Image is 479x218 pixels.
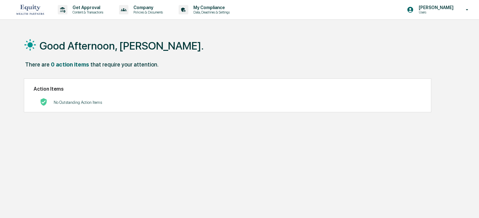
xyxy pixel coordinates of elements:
[90,61,159,68] div: that require your attention.
[188,10,233,14] p: Data, Deadlines & Settings
[25,61,50,68] div: There are
[414,10,457,14] p: Users
[67,5,106,10] p: Get Approval
[128,10,166,14] p: Policies & Documents
[51,61,89,68] div: 0 action items
[188,5,233,10] p: My Compliance
[67,10,106,14] p: Content & Transactions
[40,98,47,106] img: No Actions logo
[54,100,102,105] p: No Outstanding Action Items
[128,5,166,10] p: Company
[34,86,422,92] h2: Action Items
[15,3,45,17] img: logo
[40,40,204,52] h1: Good Afternoon, [PERSON_NAME].
[414,5,457,10] p: [PERSON_NAME]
